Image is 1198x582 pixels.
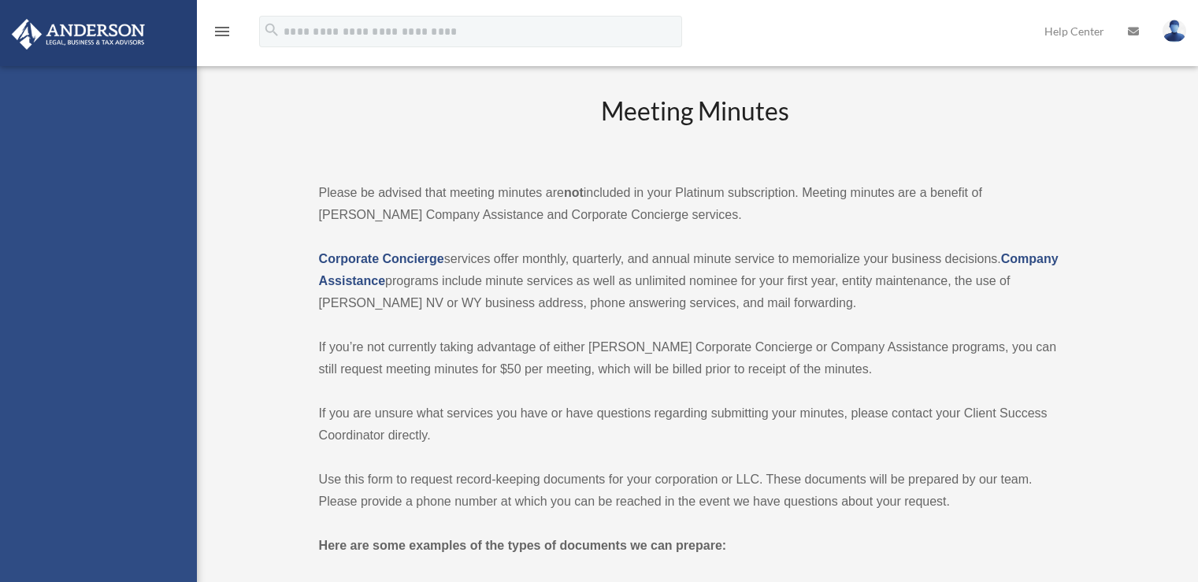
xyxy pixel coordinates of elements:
a: Company Assistance [319,252,1059,287]
i: search [263,21,280,39]
strong: Here are some examples of the types of documents we can prepare: [319,539,727,552]
p: If you’re not currently taking advantage of either [PERSON_NAME] Corporate Concierge or Company A... [319,336,1073,380]
a: Corporate Concierge [319,252,444,265]
p: Use this form to request record-keeping documents for your corporation or LLC. These documents wi... [319,469,1073,513]
p: Please be advised that meeting minutes are included in your Platinum subscription. Meeting minute... [319,182,1073,226]
h2: Meeting Minutes [319,94,1073,159]
img: Anderson Advisors Platinum Portal [7,19,150,50]
p: If you are unsure what services you have or have questions regarding submitting your minutes, ple... [319,402,1073,447]
p: services offer monthly, quarterly, and annual minute service to memorialize your business decisio... [319,248,1073,314]
i: menu [213,22,232,41]
strong: not [564,186,584,199]
img: User Pic [1163,20,1186,43]
a: menu [213,28,232,41]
